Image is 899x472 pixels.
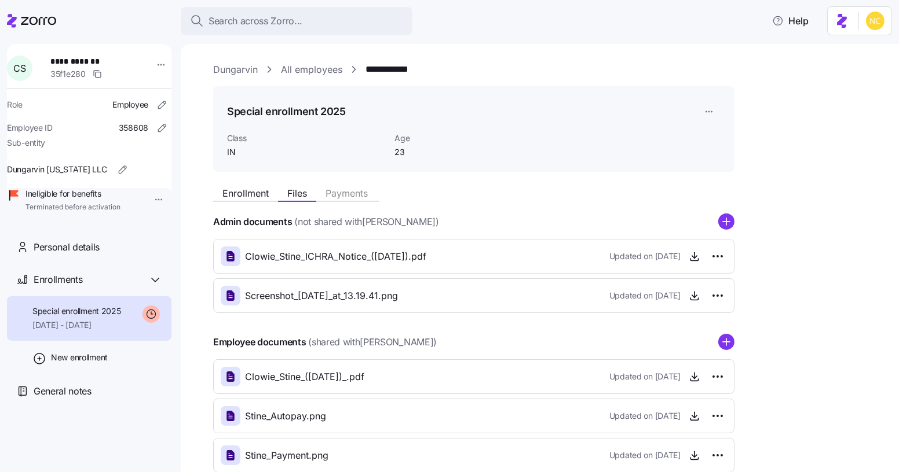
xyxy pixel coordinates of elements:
[294,215,438,229] span: (not shared with [PERSON_NAME] )
[394,132,511,144] span: Age
[25,202,120,212] span: Terminated before activation
[51,352,108,363] span: New enrollment
[25,188,120,200] span: Ineligible for benefits
[245,448,328,463] span: Stine_Payment.png
[245,409,326,423] span: Stine_Autopay.png
[32,319,121,331] span: [DATE] - [DATE]
[222,189,269,198] span: Enrollment
[181,7,412,35] button: Search across Zorro...
[7,137,45,149] span: Sub-entity
[213,215,292,228] h4: Admin documents
[7,164,107,175] span: Dungarvin [US_STATE] LLC
[718,334,734,350] svg: add icon
[718,213,734,230] svg: add icon
[326,189,368,198] span: Payments
[34,240,100,255] span: Personal details
[13,64,25,73] span: C S
[609,290,681,301] span: Updated on [DATE]
[609,371,681,382] span: Updated on [DATE]
[609,250,681,262] span: Updated on [DATE]
[287,189,307,198] span: Files
[227,104,346,119] h1: Special enrollment 2025
[245,249,426,264] span: Clowie_Stine_ICHRA_Notice_([DATE]).pdf
[34,384,92,399] span: General notes
[119,122,148,134] span: 358608
[227,146,385,158] span: IN
[281,62,342,77] a: All employees
[394,146,511,158] span: 23
[209,14,302,28] span: Search across Zorro...
[213,335,306,349] h4: Employee documents
[866,12,885,30] img: e03b911e832a6112bf72643c5874f8d8
[213,62,258,77] a: Dungarvin
[609,449,681,461] span: Updated on [DATE]
[609,410,681,422] span: Updated on [DATE]
[32,305,121,317] span: Special enrollment 2025
[34,272,82,287] span: Enrollments
[7,99,23,110] span: Role
[112,99,148,110] span: Employee
[50,68,86,80] span: 35f1e280
[763,9,818,32] button: Help
[7,122,53,134] span: Employee ID
[772,14,809,28] span: Help
[245,370,364,384] span: Clowie_Stine_([DATE])_.pdf
[227,132,385,144] span: Class
[308,335,437,349] span: (shared with [PERSON_NAME] )
[245,289,398,303] span: Screenshot_[DATE]_at_13.19.41.png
